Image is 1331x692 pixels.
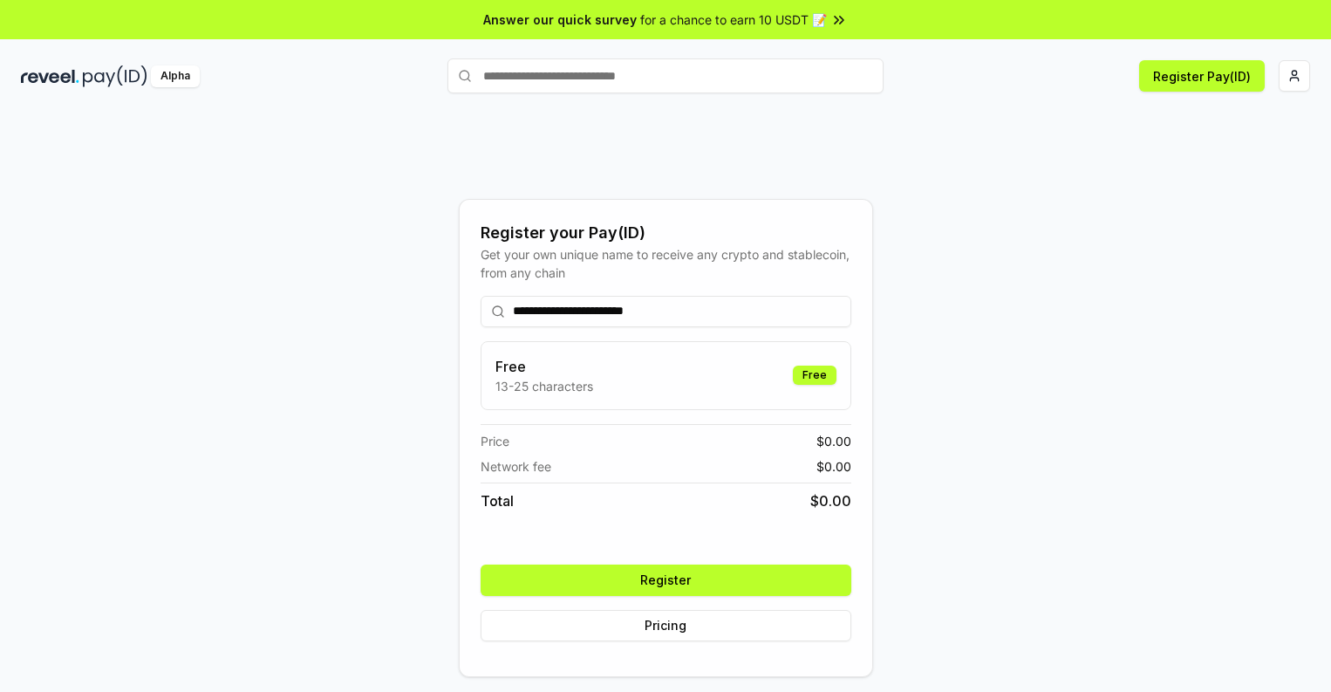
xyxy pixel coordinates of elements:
[483,10,637,29] span: Answer our quick survey
[151,65,200,87] div: Alpha
[481,457,551,476] span: Network fee
[83,65,147,87] img: pay_id
[495,356,593,377] h3: Free
[21,65,79,87] img: reveel_dark
[481,610,851,641] button: Pricing
[640,10,827,29] span: for a chance to earn 10 USDT 📝
[816,432,851,450] span: $ 0.00
[793,366,836,385] div: Free
[481,565,851,596] button: Register
[816,457,851,476] span: $ 0.00
[481,221,851,245] div: Register your Pay(ID)
[495,377,593,395] p: 13-25 characters
[1139,60,1265,92] button: Register Pay(ID)
[481,490,514,511] span: Total
[810,490,851,511] span: $ 0.00
[481,245,851,282] div: Get your own unique name to receive any crypto and stablecoin, from any chain
[481,432,509,450] span: Price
